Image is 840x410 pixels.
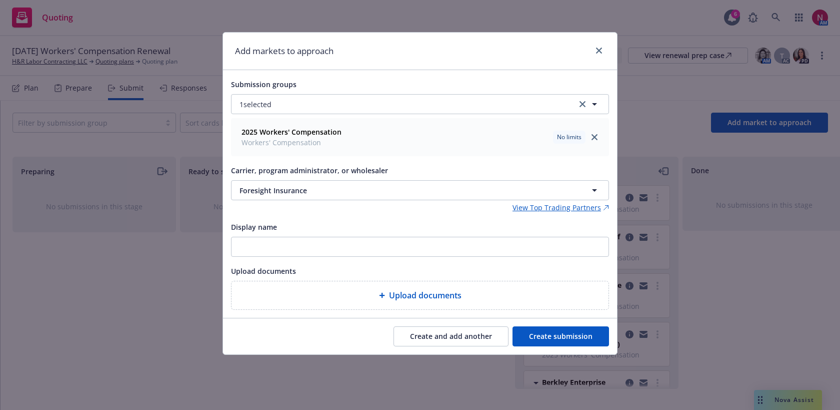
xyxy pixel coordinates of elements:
h1: Add markets to approach [235,45,333,58]
strong: 2025 Workers' Compensation [241,127,341,137]
button: Foresight Insurance [231,180,609,200]
button: Create submission [512,326,609,346]
span: Upload documents [231,266,296,276]
button: Create and add another [393,326,508,346]
span: No limits [557,133,581,142]
span: Workers' Compensation [241,137,341,148]
a: close [593,45,605,57]
span: 1 selected [239,99,271,110]
span: Upload documents [389,289,461,301]
span: Submission groups [231,80,296,89]
a: close [588,131,600,143]
div: Upload documents [231,281,609,310]
span: Foresight Insurance [239,185,553,196]
button: 1selectedclear selection [231,94,609,114]
a: clear selection [576,98,588,110]
span: Display name [231,222,277,232]
span: Carrier, program administrator, or wholesaler [231,166,388,175]
a: View Top Trading Partners [512,202,609,213]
